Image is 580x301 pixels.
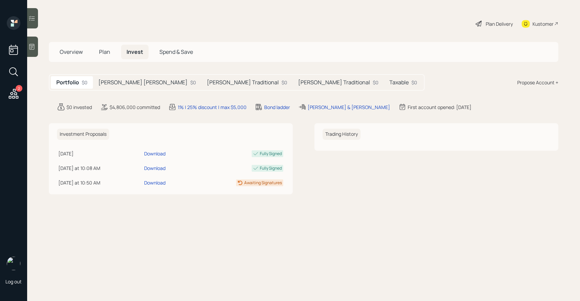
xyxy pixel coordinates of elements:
div: $0 [190,79,196,86]
h6: Trading History [323,129,361,140]
div: Download [144,179,166,186]
h6: Investment Proposals [57,129,109,140]
h5: Taxable [389,79,409,86]
div: $0 [282,79,287,86]
div: [DATE] at 10:08 AM [58,165,141,172]
div: $0 [373,79,379,86]
div: Bond ladder [264,104,290,111]
div: $0 [82,79,88,86]
h5: [PERSON_NAME] Traditional [298,79,370,86]
div: Fully Signed [260,151,282,157]
div: $0 [411,79,417,86]
div: Download [144,150,166,157]
div: Propose Account + [517,79,558,86]
div: First account opened: [DATE] [408,104,471,111]
span: Invest [127,48,143,56]
h5: Portfolio [56,79,79,86]
h5: [PERSON_NAME] [PERSON_NAME] [98,79,188,86]
div: 1% | 25% discount | max $5,000 [178,104,247,111]
div: [DATE] [58,150,141,157]
div: Plan Delivery [486,20,513,27]
span: Spend & Save [159,48,193,56]
span: Overview [60,48,83,56]
h5: [PERSON_NAME] Traditional [207,79,279,86]
div: Log out [5,278,22,285]
img: sami-boghos-headshot.png [7,257,20,270]
div: $0 invested [66,104,92,111]
div: [PERSON_NAME] & [PERSON_NAME] [308,104,390,111]
div: $4,806,000 committed [110,104,160,111]
div: Download [144,165,166,172]
div: Kustomer [533,20,554,27]
div: [DATE] at 10:50 AM [58,179,141,186]
div: Fully Signed [260,165,282,171]
div: Awaiting Signatures [244,180,282,186]
span: Plan [99,48,110,56]
div: 2 [16,85,22,92]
